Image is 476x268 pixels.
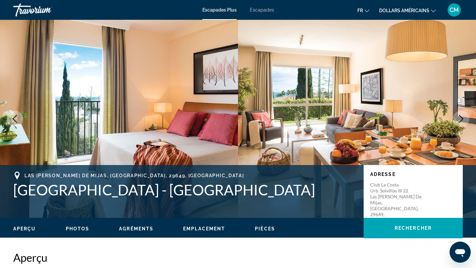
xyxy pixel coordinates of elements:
[379,6,436,15] button: Changer de devise
[7,111,23,127] button: Previous image
[250,7,274,13] a: Escapades
[13,181,357,198] h1: [GEOGRAPHIC_DATA] - [GEOGRAPHIC_DATA]
[450,6,459,13] font: CM
[357,8,363,13] font: fr
[357,6,369,15] button: Changer de langue
[450,242,471,263] iframe: Bouton de lancement de la fenêtre de messagerie
[13,226,36,232] button: Aperçu
[379,8,429,13] font: dollars américains
[183,226,225,232] button: Emplacement
[255,226,275,232] button: Pièces
[370,182,423,223] p: Club La Costa Urb. Solvillas III 22 Las [PERSON_NAME] de Mijas, [GEOGRAPHIC_DATA], 29649, [GEOGRA...
[66,226,90,232] button: Photos
[364,218,463,238] button: Rechercher
[119,226,153,232] button: Agréments
[13,251,463,264] h2: Aperçu
[395,225,432,231] span: Rechercher
[24,173,244,178] span: Las [PERSON_NAME] de Mijas, [GEOGRAPHIC_DATA], 29649, [GEOGRAPHIC_DATA]
[13,1,79,18] a: Travorium
[370,172,456,177] p: Adresse
[453,111,469,127] button: Next image
[202,7,237,13] a: Escapades Plus
[446,3,463,17] button: Menu utilisateur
